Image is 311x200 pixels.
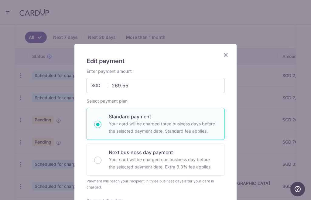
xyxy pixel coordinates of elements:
p: Your card will be charged three business days before the selected payment date. Standard fee appl... [109,120,217,135]
div: Payment will reach your recipient in three business days after your card is charged. [87,178,224,190]
h5: Edit payment [87,56,224,66]
p: Your card will be charged one business day before the selected payment date. Extra 0.3% fee applies. [109,156,217,171]
p: Next business day payment [109,149,217,156]
span: SGD [91,83,107,89]
button: Close [222,51,229,59]
label: Select payment plan [87,98,128,104]
label: Enter payment amount [87,68,132,74]
input: 0.00 [87,78,224,93]
iframe: Opens a widget where you can find more information [290,182,305,197]
p: Standard payment [109,113,217,120]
